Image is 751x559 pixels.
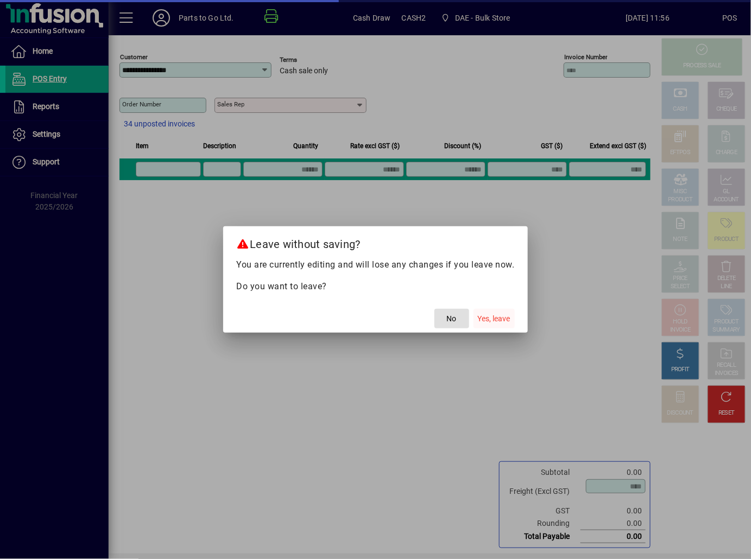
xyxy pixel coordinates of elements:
h2: Leave without saving? [223,226,528,258]
button: No [434,309,469,328]
span: No [447,313,457,325]
p: Do you want to leave? [236,280,515,293]
span: Yes, leave [478,313,510,325]
p: You are currently editing and will lose any changes if you leave now. [236,258,515,271]
button: Yes, leave [474,309,515,328]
